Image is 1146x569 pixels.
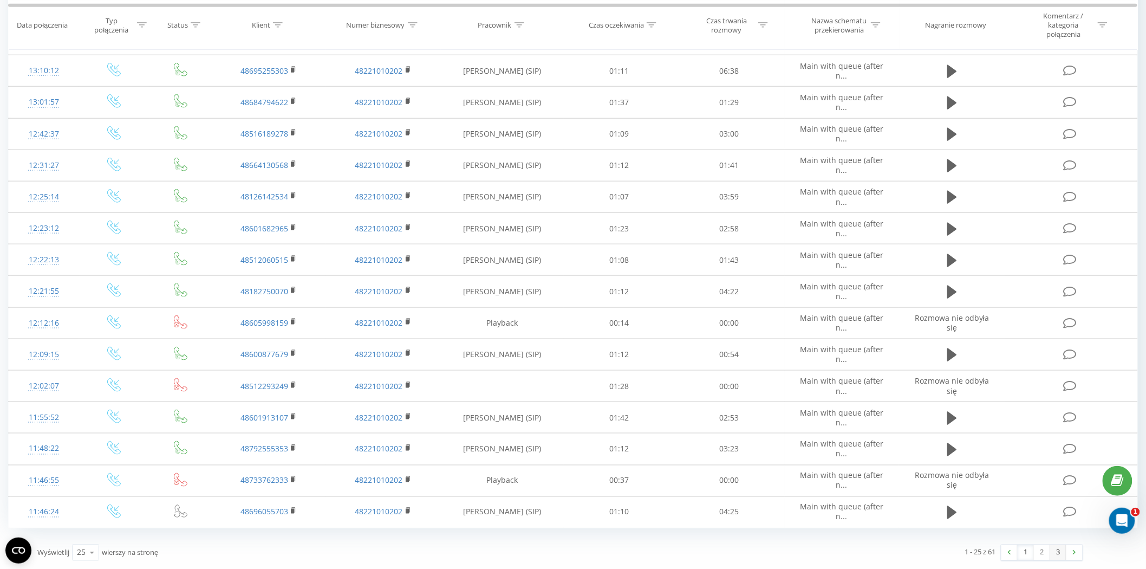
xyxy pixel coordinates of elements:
td: 01:41 [674,150,785,181]
td: 01:12 [564,150,674,181]
td: 03:23 [674,434,785,465]
a: 48182750070 [240,286,288,296]
span: Main with queue (after n... [800,502,883,522]
div: 12:22:13 [19,249,68,270]
td: [PERSON_NAME] (SIP) [440,434,564,465]
a: 48221010202 [355,412,403,423]
td: 01:11 [564,55,674,87]
div: 12:23:12 [19,218,68,239]
td: 01:09 [564,118,674,150]
td: 02:58 [674,213,785,244]
div: 1 - 25 z 61 [965,547,996,558]
div: Numer biznesowy [347,21,405,30]
div: 12:25:14 [19,186,68,208]
div: Czas oczekiwania [589,21,644,30]
td: 01:42 [564,402,674,434]
div: 11:48:22 [19,438,68,460]
a: 48221010202 [355,444,403,454]
a: 48221010202 [355,318,403,328]
a: 48664130568 [240,160,288,170]
td: [PERSON_NAME] (SIP) [440,181,564,212]
td: [PERSON_NAME] (SIP) [440,118,564,150]
div: 12:02:07 [19,376,68,397]
a: 48221010202 [355,475,403,486]
div: Nagranie rozmowy [925,21,986,30]
span: Main with queue (after n... [800,439,883,459]
div: 11:46:24 [19,502,68,523]
a: 48605998159 [240,318,288,328]
a: 3 [1050,545,1066,560]
td: 06:38 [674,55,785,87]
td: [PERSON_NAME] (SIP) [440,55,564,87]
a: 48733762333 [240,475,288,486]
a: 48221010202 [355,223,403,234]
td: 01:08 [564,244,674,276]
td: 01:37 [564,87,674,118]
a: 48221010202 [355,97,403,107]
td: Playback [440,465,564,496]
a: 48512060515 [240,255,288,265]
td: 01:07 [564,181,674,212]
div: Klient [252,21,270,30]
div: 12:21:55 [19,281,68,302]
a: 48516189278 [240,128,288,139]
span: Wyświetlij [37,548,69,558]
div: Czas trwania rozmowy [698,16,756,34]
td: [PERSON_NAME] (SIP) [440,87,564,118]
div: 11:46:55 [19,470,68,492]
td: [PERSON_NAME] (SIP) [440,402,564,434]
td: [PERSON_NAME] (SIP) [440,213,564,244]
a: 48221010202 [355,66,403,76]
a: 48695255303 [240,66,288,76]
td: 00:00 [674,465,785,496]
div: Nazwa schematu przekierowania [810,16,868,34]
span: Main with queue (after n... [800,408,883,428]
a: 48221010202 [355,507,403,517]
div: 12:09:15 [19,344,68,365]
td: [PERSON_NAME] (SIP) [440,150,564,181]
span: Main with queue (after n... [800,186,883,206]
div: 13:01:57 [19,92,68,113]
td: 00:54 [674,339,785,370]
span: Main with queue (after n... [800,92,883,112]
a: 1 [1018,545,1034,560]
a: 48221010202 [355,286,403,296]
td: 04:25 [674,496,785,528]
a: 48221010202 [355,349,403,359]
td: 03:59 [674,181,785,212]
td: 01:12 [564,276,674,307]
td: 01:28 [564,371,674,402]
td: 00:00 [674,371,785,402]
span: Rozmowa nie odbyła się [915,313,989,333]
span: 1 [1131,508,1140,516]
button: Open CMP widget [5,538,31,564]
div: 12:42:37 [19,124,68,145]
a: 48684794622 [240,97,288,107]
div: Data połączenia [17,21,68,30]
iframe: Intercom live chat [1109,508,1135,534]
td: 01:12 [564,434,674,465]
td: [PERSON_NAME] (SIP) [440,244,564,276]
span: Main with queue (after n... [800,344,883,364]
td: 01:12 [564,339,674,370]
td: 01:10 [564,496,674,528]
a: 48600877679 [240,349,288,359]
td: 01:29 [674,87,785,118]
td: 01:43 [674,244,785,276]
td: [PERSON_NAME] (SIP) [440,339,564,370]
td: 00:37 [564,465,674,496]
a: 48512293249 [240,381,288,391]
a: 48221010202 [355,128,403,139]
a: 48696055703 [240,507,288,517]
div: Pracownik [478,21,512,30]
td: [PERSON_NAME] (SIP) [440,496,564,528]
div: 25 [77,547,86,558]
div: 12:31:27 [19,155,68,176]
a: 48601682965 [240,223,288,234]
a: 2 [1034,545,1050,560]
div: Status [167,21,188,30]
span: wierszy na stronę [102,548,158,558]
td: 02:53 [674,402,785,434]
td: 01:23 [564,213,674,244]
td: 00:00 [674,307,785,339]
